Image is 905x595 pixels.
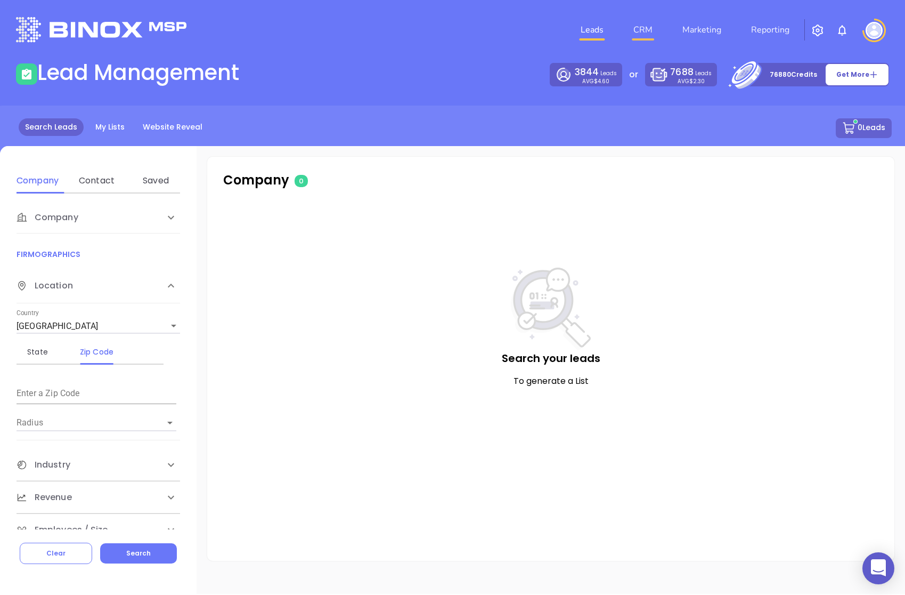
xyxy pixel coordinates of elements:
[689,77,705,85] span: $2.30
[229,350,873,366] p: Search your leads
[223,171,471,190] p: Company
[575,66,617,79] p: Leads
[17,174,59,187] div: Company
[825,63,889,86] button: Get More
[17,202,180,234] div: Company
[866,22,883,39] img: user
[17,279,73,292] span: Location
[229,375,873,388] p: To generate a List
[678,79,705,84] p: AVG
[76,174,118,187] div: Contact
[135,174,177,187] div: Saved
[16,17,186,42] img: logo
[20,543,92,564] button: Clear
[126,549,151,558] span: Search
[295,175,308,187] span: 0
[582,79,609,84] p: AVG
[46,549,66,558] span: Clear
[594,77,609,85] span: $4.60
[836,118,892,138] button: 0Leads
[511,268,591,350] img: NoSearch
[747,19,794,41] a: Reporting
[17,491,72,504] span: Revenue
[17,269,180,303] div: Location
[17,310,39,317] label: Country
[629,68,638,81] p: or
[19,118,84,136] a: Search Leads
[670,66,711,79] p: Leads
[575,66,599,78] span: 3844
[17,449,180,481] div: Industry
[17,211,78,224] span: Company
[100,543,177,564] button: Search
[89,118,131,136] a: My Lists
[17,524,108,536] span: Employees / Size
[17,248,180,260] p: FIRMOGRAPHICS
[629,19,657,41] a: CRM
[836,24,849,37] img: iconNotification
[770,69,817,80] p: 76880 Credits
[17,345,59,358] div: State
[678,19,725,41] a: Marketing
[17,459,70,471] span: Industry
[76,345,118,358] div: Zip Code
[37,60,239,85] h1: Lead Management
[576,19,608,41] a: Leads
[811,24,824,37] img: iconSetting
[670,66,693,78] span: 7688
[17,318,180,335] div: [GEOGRAPHIC_DATA]
[17,481,180,513] div: Revenue
[17,514,180,546] div: Employees / Size
[162,415,177,430] button: Open
[136,118,209,136] a: Website Reveal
